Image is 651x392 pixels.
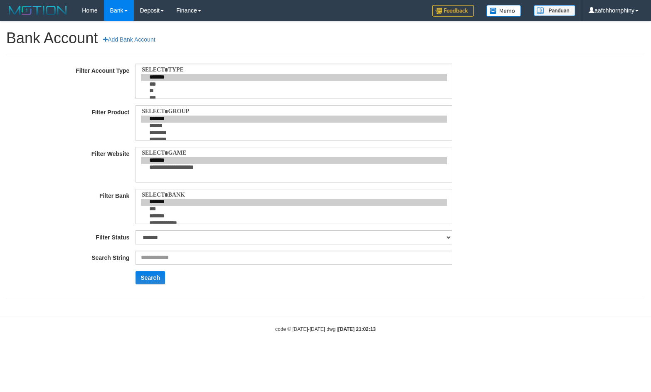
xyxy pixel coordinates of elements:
[275,326,376,332] small: code © [DATE]-[DATE] dwg |
[432,5,474,17] img: Feedback.jpg
[98,32,160,47] a: Add Bank Account
[486,5,521,17] img: Button%20Memo.svg
[534,5,575,16] img: panduan.png
[338,326,376,332] strong: [DATE] 21:02:13
[6,4,69,17] img: MOTION_logo.png
[6,30,645,47] h1: Bank Account
[136,271,165,284] button: Search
